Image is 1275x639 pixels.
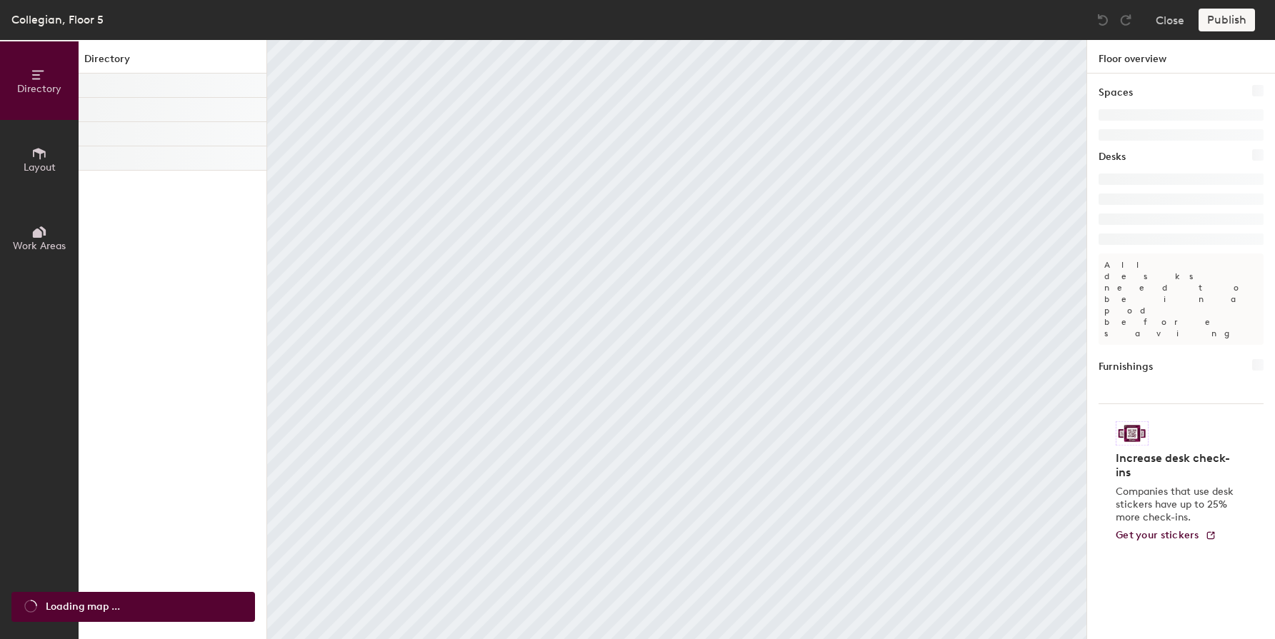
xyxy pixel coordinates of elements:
img: Sticker logo [1116,421,1149,446]
h1: Floor overview [1087,40,1275,74]
div: Collegian, Floor 5 [11,11,104,29]
h1: Furnishings [1099,359,1153,375]
p: Companies that use desk stickers have up to 25% more check-ins. [1116,485,1238,524]
h1: Spaces [1099,85,1133,101]
canvas: Map [267,40,1086,639]
span: Loading map ... [46,599,120,615]
h1: Desks [1099,149,1126,165]
span: Get your stickers [1116,529,1199,541]
h1: Directory [79,51,266,74]
a: Get your stickers [1116,530,1216,542]
span: Directory [17,83,61,95]
button: Close [1156,9,1184,31]
p: All desks need to be in a pod before saving [1099,253,1264,345]
img: Redo [1119,13,1133,27]
img: Undo [1096,13,1110,27]
h4: Increase desk check-ins [1116,451,1238,480]
span: Work Areas [13,240,66,252]
span: Layout [24,161,56,173]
